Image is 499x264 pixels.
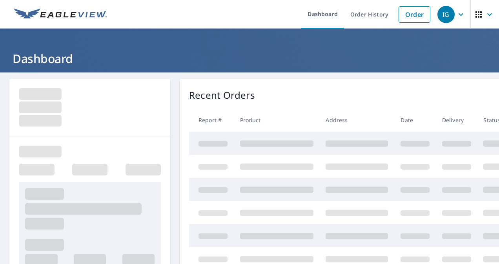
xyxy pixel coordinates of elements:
h1: Dashboard [9,51,490,67]
p: Recent Orders [189,88,255,102]
th: Address [319,108,394,132]
th: Product [234,108,320,132]
th: Delivery [436,108,477,132]
a: Order [399,6,430,23]
div: IG [437,6,455,23]
th: Report # [189,108,234,132]
img: EV Logo [14,9,107,20]
th: Date [394,108,436,132]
